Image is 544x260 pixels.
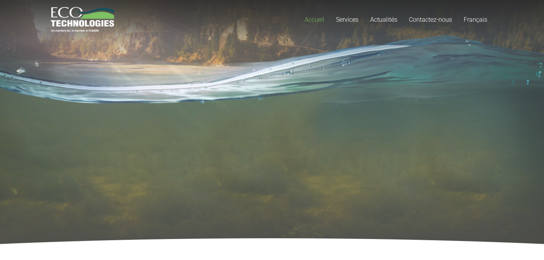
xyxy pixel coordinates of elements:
[336,16,359,23] span: Services
[464,16,487,23] span: Français
[296,146,449,181] rs-layer: Vraiment
[409,16,452,23] span: Contactez-nous
[245,158,289,179] rs-layer: compte
[370,16,397,23] span: Actualités
[151,130,395,138] rs-layer: Ressources naturelles. Échéanciers. Relations professionnelles.
[245,145,289,165] rs-layer: ce qui
[51,7,114,32] a: logo_EcoTech_ASDR_RGB
[305,16,324,23] span: Accueil
[87,146,239,180] rs-layer: Protéger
